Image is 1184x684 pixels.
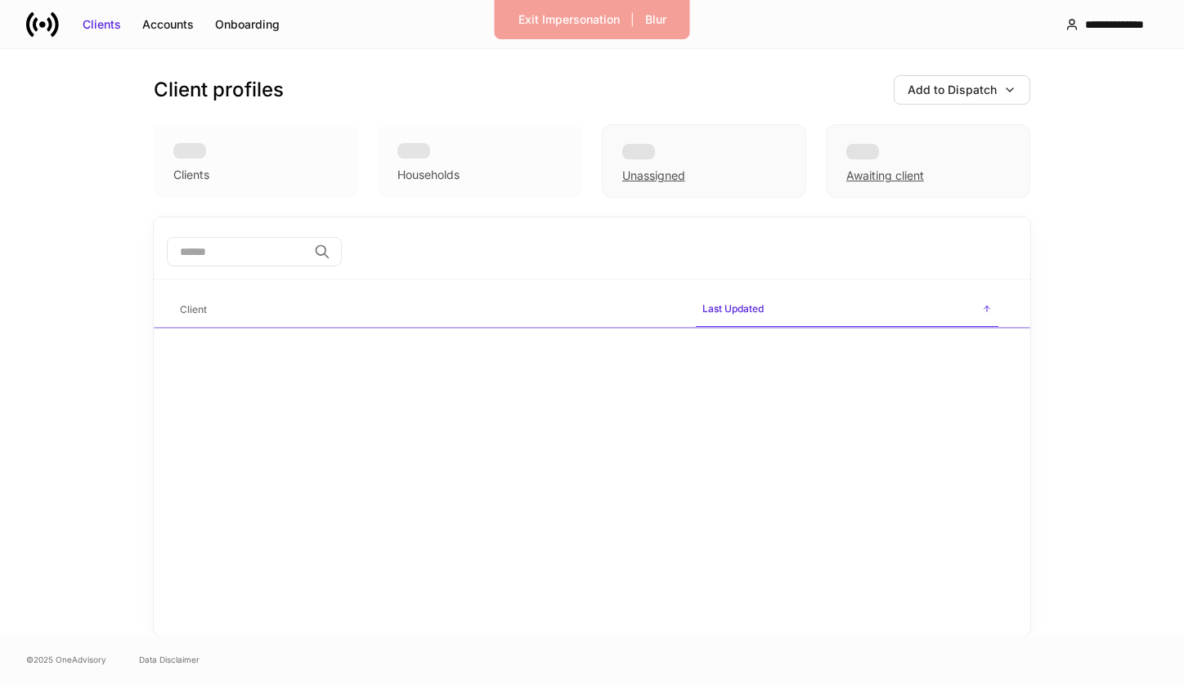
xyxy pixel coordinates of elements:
[154,77,284,103] h3: Client profiles
[26,653,106,666] span: © 2025 OneAdvisory
[894,75,1030,105] button: Add to Dispatch
[846,168,924,184] div: Awaiting client
[602,124,806,198] div: Unassigned
[173,293,683,327] span: Client
[132,11,204,38] button: Accounts
[215,16,280,33] div: Onboarding
[622,168,685,184] div: Unassigned
[83,16,121,33] div: Clients
[696,293,998,328] span: Last Updated
[826,124,1030,198] div: Awaiting client
[518,11,620,28] div: Exit Impersonation
[645,11,666,28] div: Blur
[397,167,460,183] div: Households
[508,7,630,33] button: Exit Impersonation
[908,82,997,98] div: Add to Dispatch
[180,302,207,317] h6: Client
[702,301,764,316] h6: Last Updated
[173,167,209,183] div: Clients
[139,653,200,666] a: Data Disclaimer
[635,7,677,33] button: Blur
[142,16,194,33] div: Accounts
[72,11,132,38] button: Clients
[204,11,290,38] button: Onboarding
